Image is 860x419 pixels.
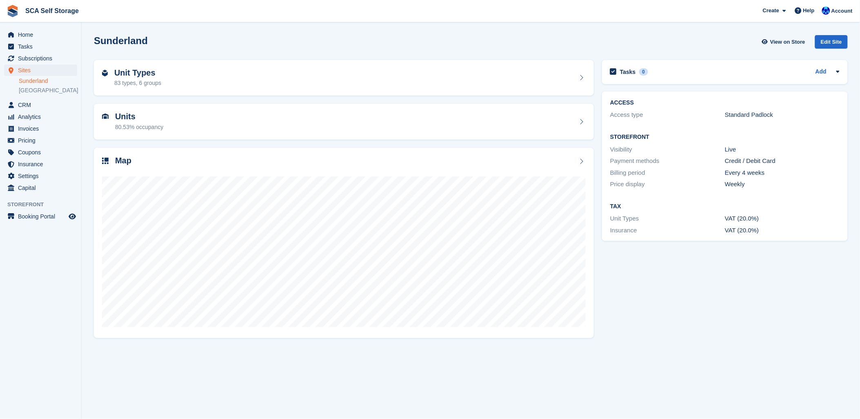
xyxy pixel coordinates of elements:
span: Insurance [18,158,67,170]
span: CRM [18,99,67,111]
a: menu [4,41,77,52]
h2: Tasks [620,68,636,76]
h2: Map [115,156,131,165]
img: Kelly Neesham [822,7,830,15]
div: Payment methods [610,156,725,166]
a: menu [4,53,77,64]
span: Subscriptions [18,53,67,64]
div: VAT (20.0%) [725,226,840,235]
a: menu [4,182,77,194]
a: menu [4,99,77,111]
div: 0 [639,68,649,76]
span: Sites [18,65,67,76]
span: View on Store [770,38,805,46]
span: Home [18,29,67,40]
a: View on Store [761,35,809,49]
span: Analytics [18,111,67,123]
div: Every 4 weeks [725,168,840,178]
div: Price display [610,180,725,189]
div: Billing period [610,168,725,178]
img: unit-type-icn-2b2737a686de81e16bb02015468b77c625bbabd49415b5ef34ead5e3b44a266d.svg [102,70,108,76]
a: menu [4,65,77,76]
div: VAT (20.0%) [725,214,840,223]
a: menu [4,147,77,158]
img: unit-icn-7be61d7bf1b0ce9d3e12c5938cc71ed9869f7b940bace4675aadf7bd6d80202e.svg [102,114,109,119]
div: Unit Types [610,214,725,223]
div: Credit / Debit Card [725,156,840,166]
div: Access type [610,110,725,120]
a: menu [4,211,77,222]
h2: Storefront [610,134,840,140]
h2: Units [115,112,163,121]
a: menu [4,158,77,170]
a: Unit Types 83 types, 6 groups [94,60,594,96]
a: menu [4,111,77,123]
a: menu [4,123,77,134]
div: Live [725,145,840,154]
h2: Sunderland [94,35,148,46]
h2: ACCESS [610,100,840,106]
a: SCA Self Storage [22,4,82,18]
div: Standard Padlock [725,110,840,120]
span: Capital [18,182,67,194]
h2: Unit Types [114,68,161,78]
a: Preview store [67,212,77,221]
span: Settings [18,170,67,182]
span: Invoices [18,123,67,134]
div: Edit Site [815,35,848,49]
a: Sunderland [19,77,77,85]
span: Pricing [18,135,67,146]
div: 80.53% occupancy [115,123,163,131]
div: Insurance [610,226,725,235]
a: Units 80.53% occupancy [94,104,594,140]
span: Coupons [18,147,67,158]
h2: Tax [610,203,840,210]
span: Help [803,7,815,15]
span: Tasks [18,41,67,52]
img: map-icn-33ee37083ee616e46c38cad1a60f524a97daa1e2b2c8c0bc3eb3415660979fc1.svg [102,158,109,164]
span: Storefront [7,201,81,209]
div: 83 types, 6 groups [114,79,161,87]
a: Add [816,67,827,77]
a: Map [94,148,594,338]
a: [GEOGRAPHIC_DATA] [19,87,77,94]
span: Account [831,7,853,15]
a: Edit Site [815,35,848,52]
img: stora-icon-8386f47178a22dfd0bd8f6a31ec36ba5ce8667c1dd55bd0f319d3a0aa187defe.svg [7,5,19,17]
a: menu [4,135,77,146]
a: menu [4,29,77,40]
span: Create [763,7,779,15]
div: Visibility [610,145,725,154]
span: Booking Portal [18,211,67,222]
div: Weekly [725,180,840,189]
a: menu [4,170,77,182]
